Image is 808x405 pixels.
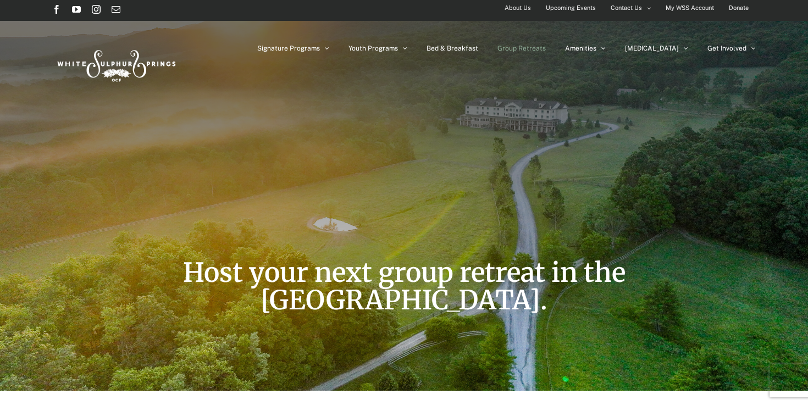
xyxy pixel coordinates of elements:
a: Group Retreats [497,21,546,76]
a: [MEDICAL_DATA] [625,21,688,76]
span: [MEDICAL_DATA] [625,45,679,52]
span: Signature Programs [257,45,320,52]
span: Group Retreats [497,45,546,52]
a: Signature Programs [257,21,329,76]
a: Youth Programs [348,21,407,76]
span: Bed & Breakfast [427,45,478,52]
a: Amenities [565,21,606,76]
nav: Main Menu [257,21,756,76]
span: Get Involved [707,45,746,52]
span: Youth Programs [348,45,398,52]
img: White Sulphur Springs Logo [52,38,179,90]
span: Amenities [565,45,596,52]
span: Host your next group retreat in the [GEOGRAPHIC_DATA]. [183,256,626,317]
a: Bed & Breakfast [427,21,478,76]
a: Get Involved [707,21,756,76]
